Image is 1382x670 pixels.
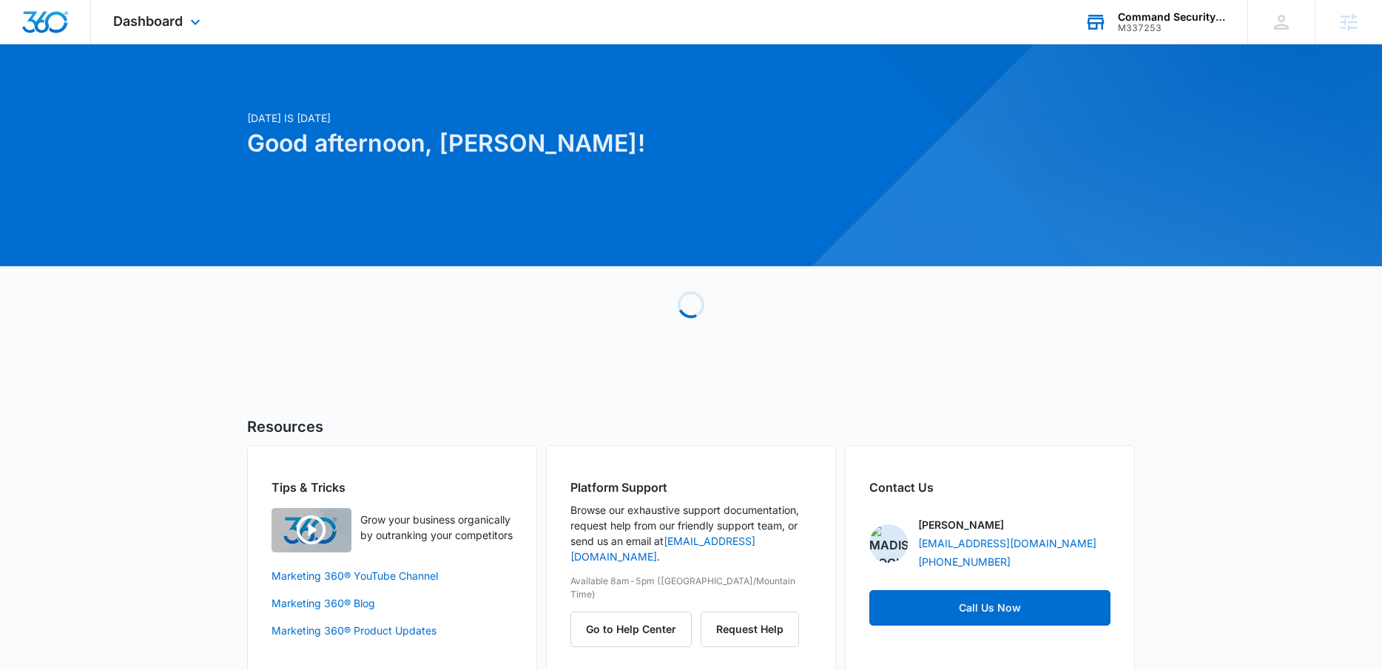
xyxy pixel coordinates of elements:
a: Marketing 360® Product Updates [272,623,513,638]
h2: Tips & Tricks [272,478,513,496]
img: Madison Hocknell [869,524,908,563]
p: [DATE] is [DATE] [247,110,833,126]
h1: Good afternoon, [PERSON_NAME]! [247,126,833,161]
p: Browse our exhaustive support documentation, request help from our friendly support team, or send... [570,502,812,564]
p: [PERSON_NAME] [918,517,1004,532]
a: Marketing 360® YouTube Channel [272,568,513,583]
a: [PHONE_NUMBER] [918,554,1011,569]
a: Go to Help Center [570,623,701,635]
span: Dashboard [113,13,183,29]
h5: Resources [247,416,1135,438]
div: account name [1118,11,1226,23]
a: [EMAIL_ADDRESS][DOMAIN_NAME] [918,535,1096,551]
a: Marketing 360® Blog [272,595,513,611]
div: account id [1118,23,1226,33]
a: Request Help [701,623,799,635]
button: Request Help [701,612,799,647]
img: Quick Overview Video [272,508,351,552]
a: Call Us Now [869,590,1110,626]
p: Available 8am-5pm ([GEOGRAPHIC_DATA]/Mountain Time) [570,575,812,601]
h2: Contact Us [869,478,1110,496]
p: Grow your business organically by outranking your competitors [360,512,513,543]
button: Go to Help Center [570,612,692,647]
h2: Platform Support [570,478,812,496]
